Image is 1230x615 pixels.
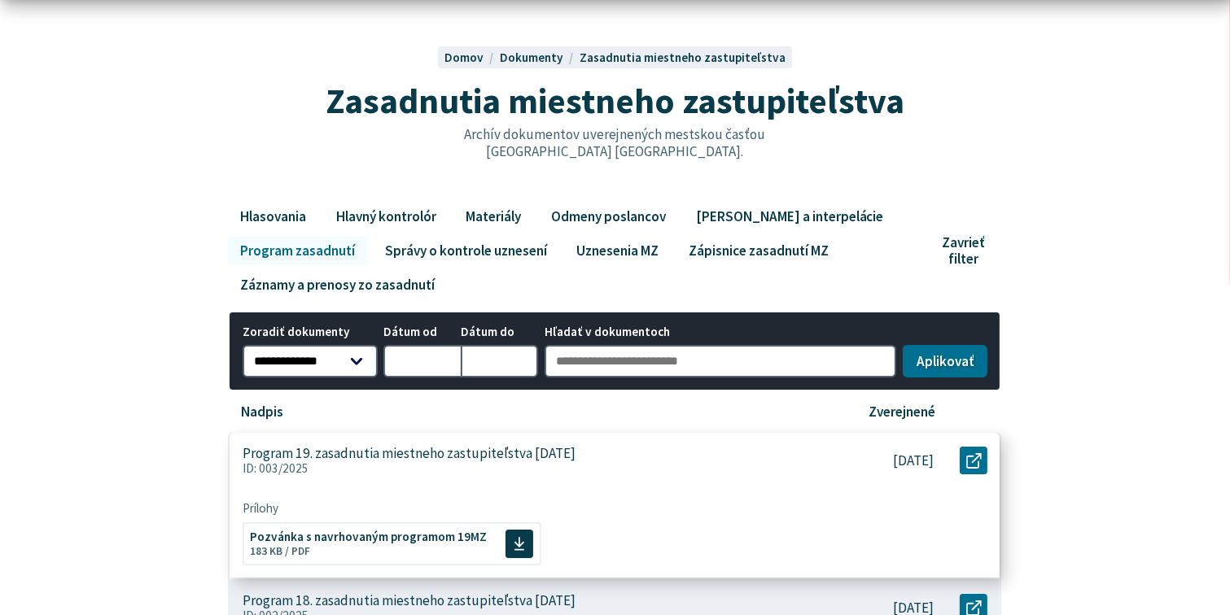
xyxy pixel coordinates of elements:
[383,345,461,377] input: Dátum od
[444,50,500,65] a: Domov
[373,237,558,264] a: Správy o kontrole uznesení
[942,234,984,268] span: Zavrieť filter
[539,203,677,230] a: Odmeny poslancov
[243,592,576,609] p: Program 18. zasadnutia miestneho zastupiteľstva [DATE]
[545,345,897,377] input: Hľadať v dokumentoch
[461,325,538,339] span: Dátum do
[324,203,448,230] a: Hlavný kontrolór
[243,501,988,516] span: Prílohy
[429,126,800,159] p: Archív dokumentov uverejnených mestskou časťou [GEOGRAPHIC_DATA] [GEOGRAPHIC_DATA].
[243,345,378,377] select: Zoradiť dokumenty
[461,345,538,377] input: Dátum do
[243,445,576,462] p: Program 19. zasadnutia miestneho zastupiteľstva [DATE]
[250,531,487,543] span: Pozvánka s navrhovaným programom 19MZ
[250,544,310,558] span: 183 KB / PDF
[893,452,934,469] p: [DATE]
[684,203,895,230] a: [PERSON_NAME] a interpelácie
[228,271,446,299] a: Záznamy a prenosy zo zasadnutí
[676,237,840,264] a: Zápisnice zasadnutí MZ
[383,325,461,339] span: Dátum od
[580,50,786,65] a: Zasadnutia miestneho zastupiteľstva
[228,203,317,230] a: Hlasovania
[931,234,1002,268] button: Zavrieť filter
[326,78,904,123] span: Zasadnutia miestneho zastupiteľstva
[565,237,671,264] a: Uznesenia MZ
[500,50,563,65] span: Dokumenty
[500,50,580,65] a: Dokumenty
[545,325,897,339] span: Hľadať v dokumentoch
[243,462,818,477] p: ID: 003/2025
[228,237,366,264] a: Program zasadnutí
[444,50,484,65] span: Domov
[454,203,533,230] a: Materiály
[241,403,283,421] p: Nadpis
[243,522,541,565] a: Pozvánka s navrhovaným programom 19MZ 183 KB / PDF
[869,403,935,421] p: Zverejnené
[903,345,987,377] button: Aplikovať
[243,325,378,339] span: Zoradiť dokumenty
